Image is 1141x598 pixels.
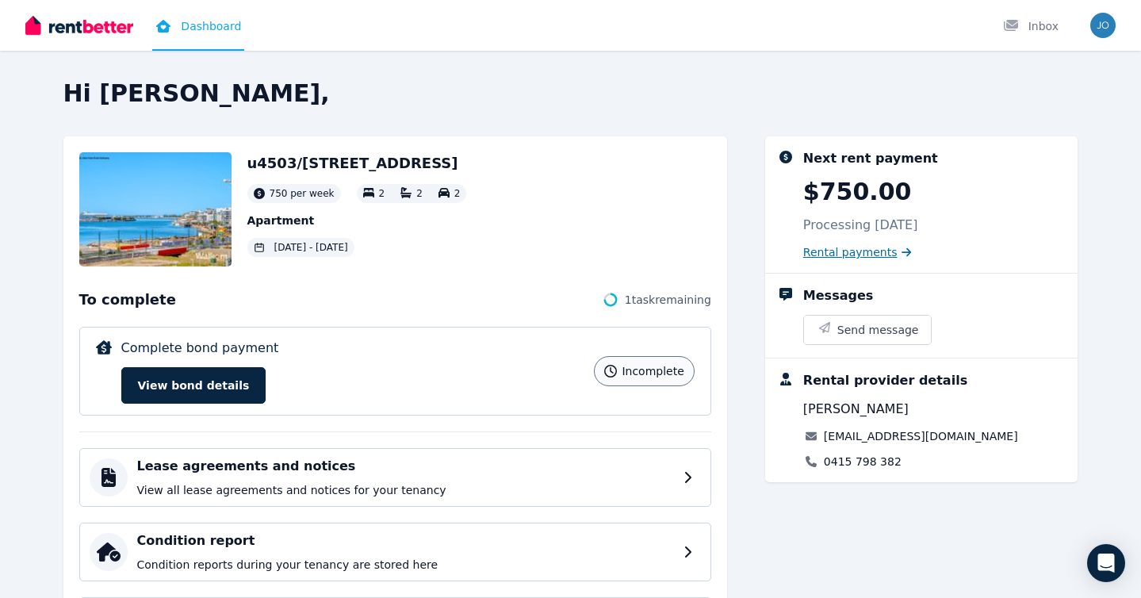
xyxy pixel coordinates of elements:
[803,400,909,419] span: [PERSON_NAME]
[622,363,683,379] span: incomplete
[121,367,266,404] button: View bond details
[79,289,176,311] span: To complete
[247,152,467,174] h2: u4503/[STREET_ADDRESS]
[454,188,461,199] span: 2
[803,286,873,305] div: Messages
[121,339,279,358] p: Complete bond payment
[96,340,112,355] img: Complete bond payment
[137,457,674,476] h4: Lease agreements and notices
[25,13,133,37] img: RentBetter
[79,152,232,266] img: Property Url
[274,241,348,254] span: [DATE] - [DATE]
[803,149,938,168] div: Next rent payment
[803,244,898,260] span: Rental payments
[837,322,919,338] span: Send message
[803,178,912,206] p: $750.00
[804,316,932,344] button: Send message
[247,213,467,228] p: Apartment
[63,79,1078,108] h2: Hi [PERSON_NAME],
[416,188,423,199] span: 2
[137,531,674,550] h4: Condition report
[625,292,711,308] span: 1 task remaining
[824,454,902,470] a: 0415 798 382
[803,244,912,260] a: Rental payments
[270,187,335,200] span: 750 per week
[137,557,674,573] p: Condition reports during your tenancy are stored here
[137,482,674,498] p: View all lease agreements and notices for your tenancy
[803,216,918,235] p: Processing [DATE]
[1087,544,1125,582] div: Open Intercom Messenger
[803,371,967,390] div: Rental provider details
[379,188,385,199] span: 2
[1003,18,1059,34] div: Inbox
[1090,13,1116,38] img: Jordan Pain
[824,428,1018,444] a: [EMAIL_ADDRESS][DOMAIN_NAME]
